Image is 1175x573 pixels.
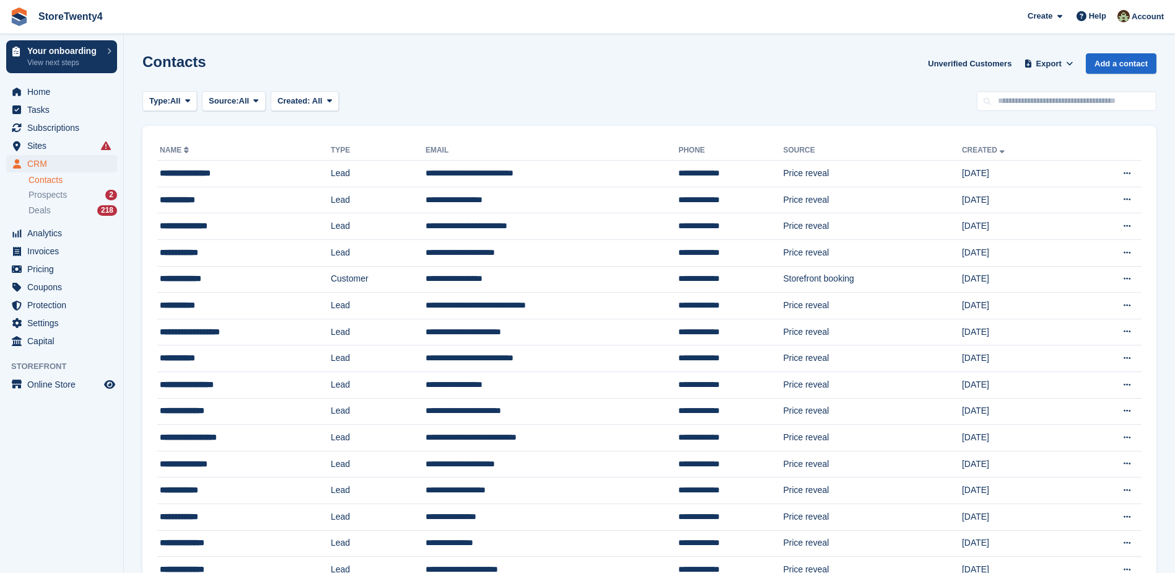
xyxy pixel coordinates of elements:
[962,345,1076,372] td: [DATE]
[28,189,67,201] span: Prospects
[783,451,962,477] td: Price reveal
[142,91,197,112] button: Type: All
[426,141,679,161] th: Email
[6,83,117,100] a: menu
[170,95,181,107] span: All
[331,371,426,398] td: Lead
[1028,10,1052,22] span: Create
[962,504,1076,530] td: [DATE]
[1036,58,1062,70] span: Export
[783,266,962,293] td: Storefront booking
[331,398,426,425] td: Lead
[27,296,102,314] span: Protection
[6,242,117,260] a: menu
[101,141,111,151] i: Smart entry sync failures have occurred
[962,451,1076,477] td: [DATE]
[6,224,117,242] a: menu
[331,187,426,213] td: Lead
[331,451,426,477] td: Lead
[6,137,117,154] a: menu
[783,293,962,319] td: Price reveal
[783,319,962,345] td: Price reveal
[962,239,1076,266] td: [DATE]
[277,96,310,105] span: Created:
[783,345,962,372] td: Price reveal
[783,213,962,240] td: Price reveal
[6,260,117,278] a: menu
[271,91,339,112] button: Created: All
[923,53,1016,74] a: Unverified Customers
[331,161,426,187] td: Lead
[11,360,123,373] span: Storefront
[27,101,102,118] span: Tasks
[783,425,962,451] td: Price reveal
[962,530,1076,557] td: [DATE]
[783,530,962,557] td: Price reveal
[209,95,238,107] span: Source:
[331,530,426,557] td: Lead
[6,40,117,73] a: Your onboarding View next steps
[962,187,1076,213] td: [DATE]
[239,95,250,107] span: All
[783,398,962,425] td: Price reveal
[160,146,191,154] a: Name
[1117,10,1130,22] img: Lee Hanlon
[331,239,426,266] td: Lead
[6,296,117,314] a: menu
[783,141,962,161] th: Source
[27,260,102,278] span: Pricing
[962,266,1076,293] td: [DATE]
[33,6,108,27] a: StoreTwenty4
[962,477,1076,504] td: [DATE]
[27,332,102,350] span: Capital
[6,376,117,393] a: menu
[6,119,117,136] a: menu
[331,293,426,319] td: Lead
[962,425,1076,451] td: [DATE]
[1086,53,1156,74] a: Add a contact
[10,7,28,26] img: stora-icon-8386f47178a22dfd0bd8f6a31ec36ba5ce8667c1dd55bd0f319d3a0aa187defe.svg
[27,278,102,296] span: Coupons
[331,477,426,504] td: Lead
[27,137,102,154] span: Sites
[331,141,426,161] th: Type
[28,204,117,217] a: Deals 218
[27,242,102,260] span: Invoices
[962,213,1076,240] td: [DATE]
[27,155,102,172] span: CRM
[783,371,962,398] td: Price reveal
[97,205,117,216] div: 218
[142,53,206,70] h1: Contacts
[27,224,102,242] span: Analytics
[962,371,1076,398] td: [DATE]
[27,83,102,100] span: Home
[962,146,1007,154] a: Created
[962,161,1076,187] td: [DATE]
[6,101,117,118] a: menu
[102,377,117,392] a: Preview store
[27,119,102,136] span: Subscriptions
[28,174,117,186] a: Contacts
[6,278,117,296] a: menu
[27,57,101,68] p: View next steps
[6,155,117,172] a: menu
[962,319,1076,345] td: [DATE]
[331,213,426,240] td: Lead
[1132,11,1164,23] span: Account
[331,319,426,345] td: Lead
[1089,10,1106,22] span: Help
[331,266,426,293] td: Customer
[331,425,426,451] td: Lead
[105,190,117,200] div: 2
[202,91,266,112] button: Source: All
[27,376,102,393] span: Online Store
[28,189,117,202] a: Prospects 2
[962,398,1076,425] td: [DATE]
[783,187,962,213] td: Price reveal
[27,47,101,55] p: Your onboarding
[27,314,102,332] span: Settings
[312,96,323,105] span: All
[783,477,962,504] td: Price reveal
[783,161,962,187] td: Price reveal
[678,141,783,161] th: Phone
